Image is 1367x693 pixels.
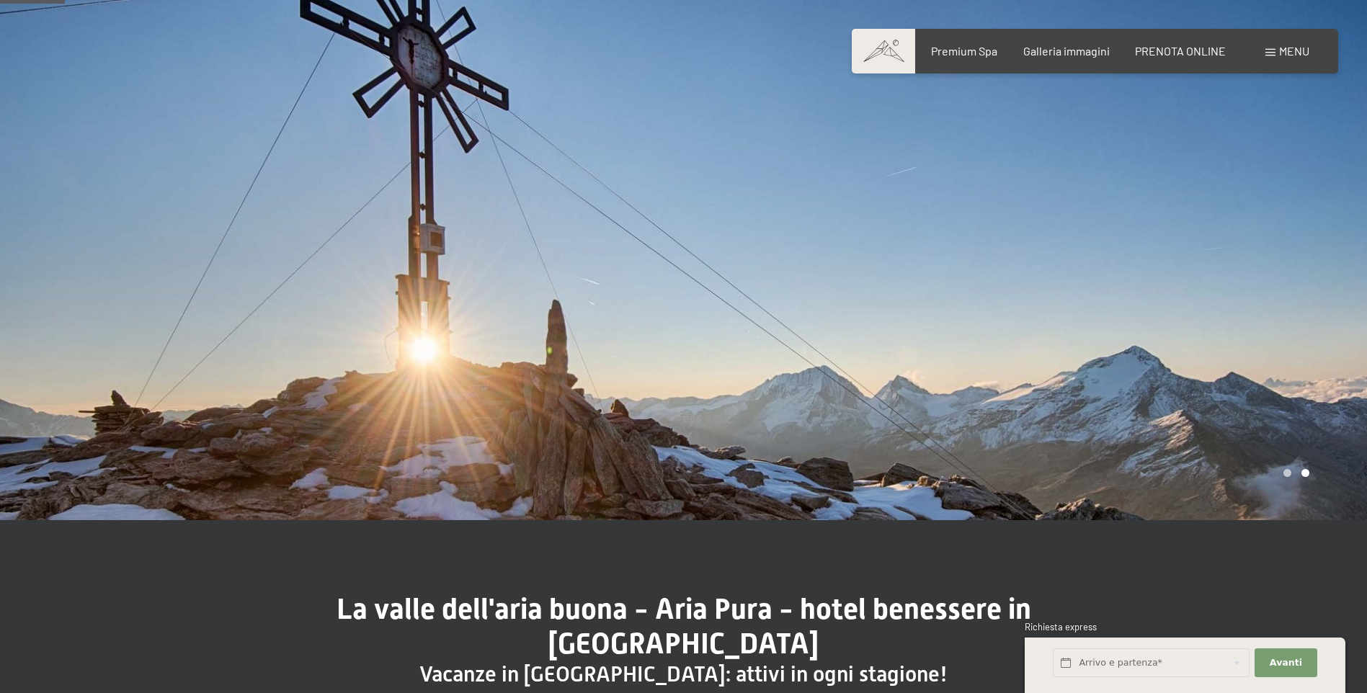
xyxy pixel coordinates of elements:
div: Carousel Page 2 (Current Slide) [1301,469,1309,477]
button: Avanti [1255,648,1317,678]
span: Vacanze in [GEOGRAPHIC_DATA]: attivi in ogni stagione! [419,661,948,687]
span: Menu [1279,44,1309,58]
span: La valle dell'aria buona - Aria Pura - hotel benessere in [GEOGRAPHIC_DATA] [337,592,1031,661]
div: Carousel Pagination [1278,469,1309,477]
a: Galleria immagini [1023,44,1110,58]
span: Avanti [1270,656,1302,669]
div: Carousel Page 1 [1283,469,1291,477]
a: PRENOTA ONLINE [1135,44,1226,58]
a: Premium Spa [931,44,997,58]
span: Richiesta express [1025,621,1097,632]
